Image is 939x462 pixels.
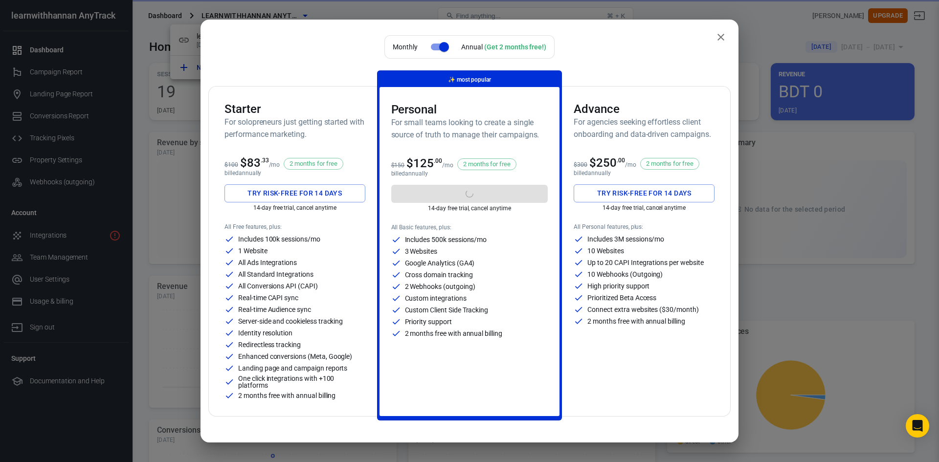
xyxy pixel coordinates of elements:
span: $250 [589,156,625,170]
p: Enhanced conversions (Meta, Google) [238,353,352,360]
p: /mo [442,162,453,169]
p: Up to 20 CAPI Integrations per website [587,259,703,266]
span: $125 [406,156,442,170]
p: Includes 3M sessions/mo [587,236,664,242]
p: Server-side and cookieless tracking [238,318,343,325]
p: 2 months free with annual billing [405,330,502,337]
button: Try risk-free for 14 days [574,184,715,202]
span: $83 [240,156,269,170]
p: /mo [625,161,636,168]
p: billed annually [574,170,715,176]
p: Prioritized Beta Access [587,294,656,301]
h6: For small teams looking to create a single source of truth to manage their campaigns. [391,116,548,141]
span: 2 months for free [643,159,697,169]
p: Monthly [393,42,418,52]
p: 1 Website [238,247,268,254]
sup: .33 [261,157,269,164]
p: All Standard Integrations [238,271,313,278]
p: Includes 100k sessions/mo [238,236,320,242]
p: Custom integrations [405,295,467,302]
div: Annual [461,42,546,52]
p: High priority support [587,283,649,289]
p: One click integrations with +100 platforms [238,375,365,389]
span: 2 months for free [460,159,514,169]
p: /mo [269,161,280,168]
span: $100 [224,161,238,168]
p: billed annually [391,170,548,177]
h3: Advance [574,102,715,116]
sup: .00 [434,157,442,164]
p: Real-time CAPI sync [238,294,298,301]
span: 2 months for free [286,159,340,169]
p: 2 months free with annual billing [238,392,335,399]
p: Custom Client Side Tracking [405,307,489,313]
p: Redirectless tracking [238,341,301,348]
p: 2 months free with annual billing [587,318,685,325]
p: All Personal features, plus: [574,223,715,230]
p: Landing page and campaign reports [238,365,347,372]
p: Connect extra websites ($30/month) [587,306,698,313]
p: Identity resolution [238,330,292,336]
p: 14-day free trial, cancel anytime [391,205,548,212]
p: 14-day free trial, cancel anytime [574,204,715,211]
p: 3 Websites [405,248,438,255]
div: Open Intercom Messenger [906,414,929,438]
p: 14-day free trial, cancel anytime [224,204,365,211]
sup: .00 [617,157,625,164]
p: All Free features, plus: [224,223,365,230]
span: $150 [391,162,405,169]
p: Cross domain tracking [405,271,473,278]
p: 10 Websites [587,247,624,254]
h3: Personal [391,103,548,116]
button: close [711,27,731,47]
p: All Conversions API (CAPI) [238,283,318,289]
p: Real-time Audience sync [238,306,311,313]
div: (Get 2 months free!) [484,43,546,51]
p: Google Analytics (GA4) [405,260,475,266]
p: 10 Webhooks (Outgoing) [587,271,663,278]
p: billed annually [224,170,365,176]
span: $300 [574,161,587,168]
p: Includes 500k sessions/mo [405,236,487,243]
p: most popular [448,75,491,85]
h6: For agencies seeking effortless client onboarding and data-driven campaigns. [574,116,715,140]
h6: For solopreneurs just getting started with performance marketing. [224,116,365,140]
span: magic [448,76,455,83]
button: Try risk-free for 14 days [224,184,365,202]
p: All Basic features, plus: [391,224,548,231]
p: Priority support [405,318,452,325]
p: 2 Webhooks (outgoing) [405,283,475,290]
h3: Starter [224,102,365,116]
p: All Ads Integrations [238,259,297,266]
